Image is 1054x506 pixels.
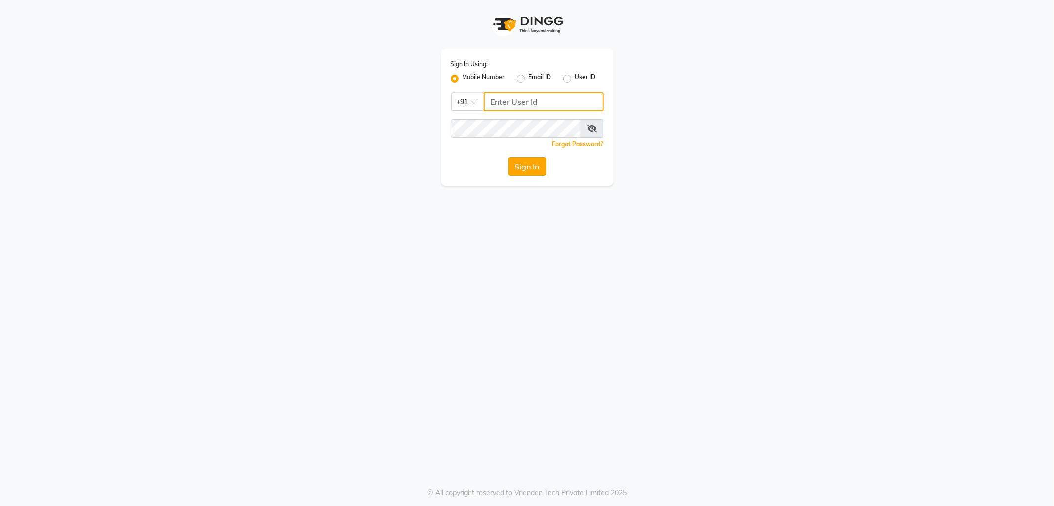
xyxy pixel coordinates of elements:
button: Sign In [508,157,546,176]
label: Mobile Number [463,73,505,84]
input: Username [484,92,604,111]
img: logo1.svg [488,10,567,39]
input: Username [451,119,582,138]
a: Forgot Password? [552,140,604,148]
label: Email ID [529,73,551,84]
label: Sign In Using: [451,60,488,69]
label: User ID [575,73,596,84]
